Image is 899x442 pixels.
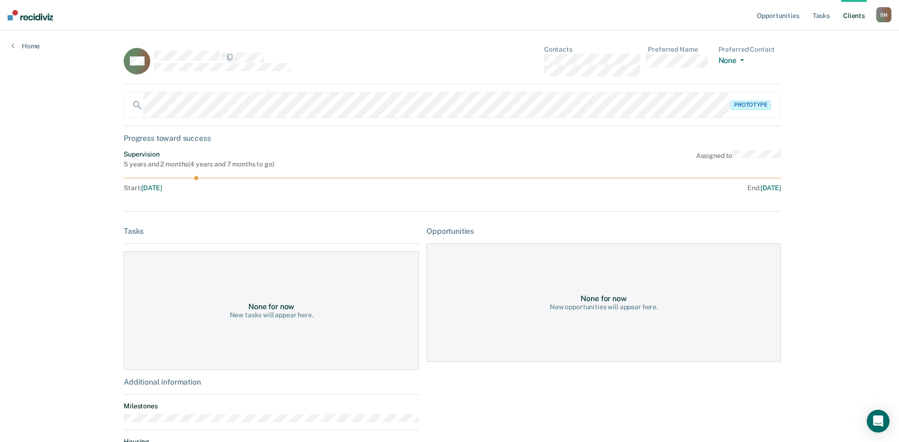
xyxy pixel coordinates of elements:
[581,294,627,303] div: None for now
[124,227,419,236] div: Tasks
[427,227,781,236] div: Opportunities
[124,134,781,143] div: Progress toward success
[230,311,313,319] div: New tasks will appear here.
[550,303,658,311] div: New opportunities will appear here.
[648,46,710,54] dt: Preferred Name
[718,46,781,54] dt: Preferred Contact
[124,378,419,387] div: Additional information
[124,160,274,168] div: 5 years and 2 months ( 4 years and 7 months to go )
[876,7,891,22] div: S M
[8,10,53,20] img: Recidiviz
[11,42,40,50] a: Home
[248,302,294,311] div: None for now
[124,402,419,410] dt: Milestones
[761,184,781,192] span: [DATE]
[124,184,453,192] div: Start :
[544,46,641,54] dt: Contacts
[867,410,890,433] div: Open Intercom Messenger
[718,56,748,67] button: None
[876,7,891,22] button: SM
[141,184,162,192] span: [DATE]
[696,150,781,168] div: Assigned to
[456,184,781,192] div: End :
[124,150,274,158] div: Supervision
